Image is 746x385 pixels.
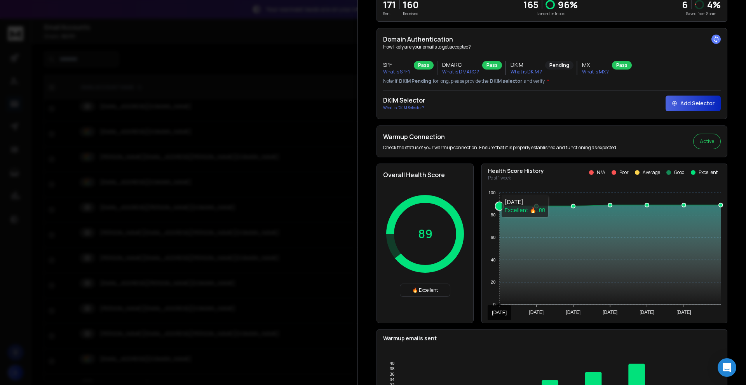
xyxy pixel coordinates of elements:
p: What is MX ? [582,69,609,75]
tspan: 34 [390,377,394,382]
div: 🔥 Excellent [400,284,450,297]
p: What is DKIM Selector? [383,105,425,111]
p: Good [674,169,685,176]
h3: MX [582,61,609,69]
p: Received [403,11,419,17]
tspan: [DATE] [676,310,691,315]
h2: DKIM Selector [383,96,425,105]
tspan: 40 [491,258,495,262]
p: Landed in Inbox [523,11,578,17]
tspan: 40 [390,361,394,366]
p: Average [643,169,660,176]
tspan: [DATE] [529,310,544,315]
p: 89 [418,227,432,241]
p: Past 1 week [488,175,544,181]
p: Excellent [699,169,718,176]
p: Warmup emails sent [383,334,721,342]
button: Add Selector [666,96,721,111]
p: Saved from Spam [682,11,721,17]
tspan: 100 [488,190,495,195]
div: Pass [414,61,434,70]
tspan: 60 [491,235,495,240]
div: Open Intercom Messenger [718,358,736,377]
h2: Domain Authentication [383,35,721,44]
tspan: 36 [390,372,394,376]
tspan: 0 [493,302,495,307]
p: What is DKIM ? [511,69,542,75]
div: Pass [612,61,632,70]
tspan: [DATE] [492,310,507,315]
button: Active [693,134,721,149]
p: Poor [619,169,629,176]
h3: DMARC [442,61,479,69]
h2: Overall Health Score [383,170,467,179]
tspan: 20 [491,280,495,284]
tspan: 38 [390,366,394,371]
div: Pending [545,61,573,70]
p: Sent [383,11,396,17]
p: N/A [597,169,605,176]
tspan: 80 [491,213,495,217]
h3: SPF [383,61,411,69]
tspan: [DATE] [603,310,617,315]
tspan: [DATE] [566,310,580,315]
p: Health Score History [488,167,544,175]
p: What is DMARC ? [442,69,479,75]
p: Note: If for long, please provide the and verify. [383,78,721,84]
span: DKIM selector [490,78,522,84]
p: How likely are your emails to get accepted? [383,44,721,50]
span: DKIM Pending [399,78,431,84]
p: Check the status of your warmup connection. Ensure that it is properly established and functionin... [383,145,617,151]
h2: Warmup Connection [383,132,617,141]
tspan: [DATE] [640,310,654,315]
h3: DKIM [511,61,542,69]
div: Pass [482,61,502,70]
p: What is SPF ? [383,69,411,75]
